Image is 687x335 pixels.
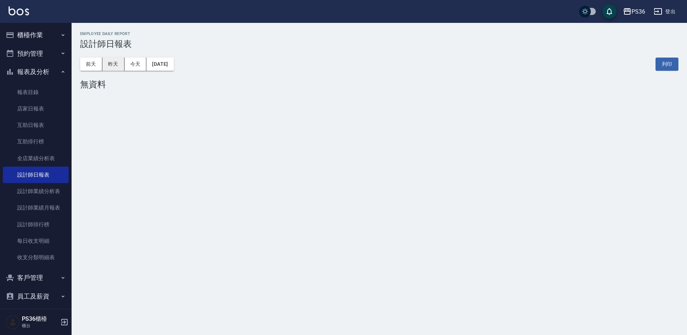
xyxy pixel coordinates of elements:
button: PS36 [620,4,648,19]
div: 無資料 [80,79,678,89]
button: 昨天 [102,58,125,71]
a: 全店業績分析表 [3,150,69,167]
a: 互助日報表 [3,117,69,133]
div: PS36 [632,7,645,16]
a: 設計師排行榜 [3,216,69,233]
button: 商品管理 [3,305,69,324]
p: 櫃台 [22,322,58,329]
h2: Employee Daily Report [80,31,678,36]
h5: PS36櫃檯 [22,315,58,322]
a: 互助排行榜 [3,133,69,150]
h3: 設計師日報表 [80,39,678,49]
a: 店家日報表 [3,100,69,117]
button: 前天 [80,58,102,71]
button: 員工及薪資 [3,287,69,306]
a: 每日收支明細 [3,233,69,249]
a: 收支分類明細表 [3,249,69,266]
button: [DATE] [146,58,174,71]
button: 登出 [651,5,678,18]
a: 設計師日報表 [3,167,69,183]
button: 預約管理 [3,44,69,63]
a: 設計師業績分析表 [3,183,69,199]
a: 設計師業績月報表 [3,199,69,216]
button: 列印 [656,58,678,71]
a: 報表目錄 [3,84,69,100]
img: Logo [9,6,29,15]
img: Person [6,315,20,329]
button: save [602,4,617,19]
button: 客戶管理 [3,269,69,287]
button: 今天 [125,58,147,71]
button: 櫃檯作業 [3,26,69,44]
button: 報表及分析 [3,63,69,81]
